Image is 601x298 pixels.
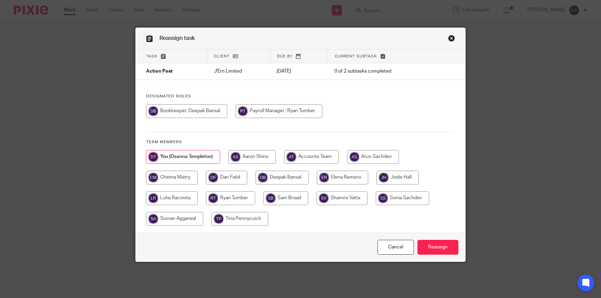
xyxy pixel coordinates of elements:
td: 0 of 2 subtasks completed [328,63,434,80]
a: Close this dialog window [448,35,455,44]
h4: Designated Roles [146,94,455,99]
span: Reassign task [159,35,195,41]
p: [DATE] [277,68,321,75]
h4: Team members [146,139,455,145]
p: J'Ern Limited [214,68,263,75]
a: Close this dialog window [377,240,414,255]
input: Reassign [417,240,458,255]
span: Due by [277,54,293,58]
span: Current subtask [335,54,377,58]
span: Client [214,54,230,58]
span: Action Post [146,69,173,74]
span: Task [146,54,158,58]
